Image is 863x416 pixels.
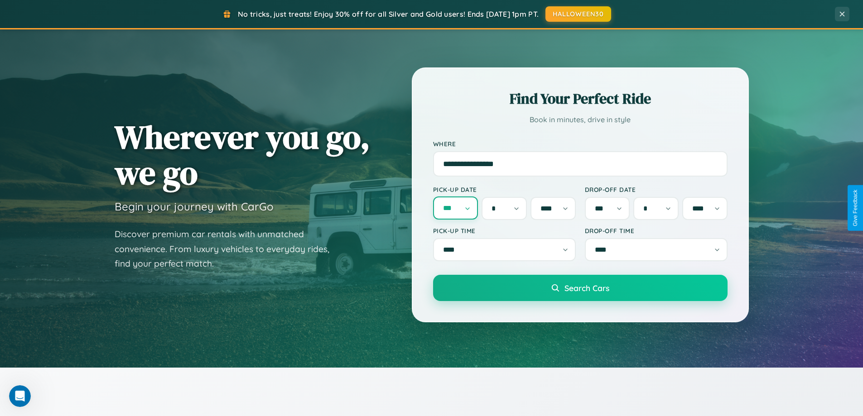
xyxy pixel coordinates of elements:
[433,89,728,109] h2: Find Your Perfect Ride
[433,227,576,234] label: Pick-up Time
[433,275,728,301] button: Search Cars
[585,227,728,234] label: Drop-off Time
[115,200,274,213] h3: Begin your journey with CarGo
[433,140,728,148] label: Where
[564,283,609,293] span: Search Cars
[115,227,341,271] p: Discover premium car rentals with unmatched convenience. From luxury vehicles to everyday rides, ...
[852,190,858,226] div: Give Feedback
[115,119,370,191] h1: Wherever you go, we go
[433,113,728,126] p: Book in minutes, drive in style
[545,6,611,22] button: HALLOWEEN30
[238,10,539,19] span: No tricks, just treats! Enjoy 30% off for all Silver and Gold users! Ends [DATE] 1pm PT.
[585,186,728,193] label: Drop-off Date
[433,186,576,193] label: Pick-up Date
[9,385,31,407] iframe: Intercom live chat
